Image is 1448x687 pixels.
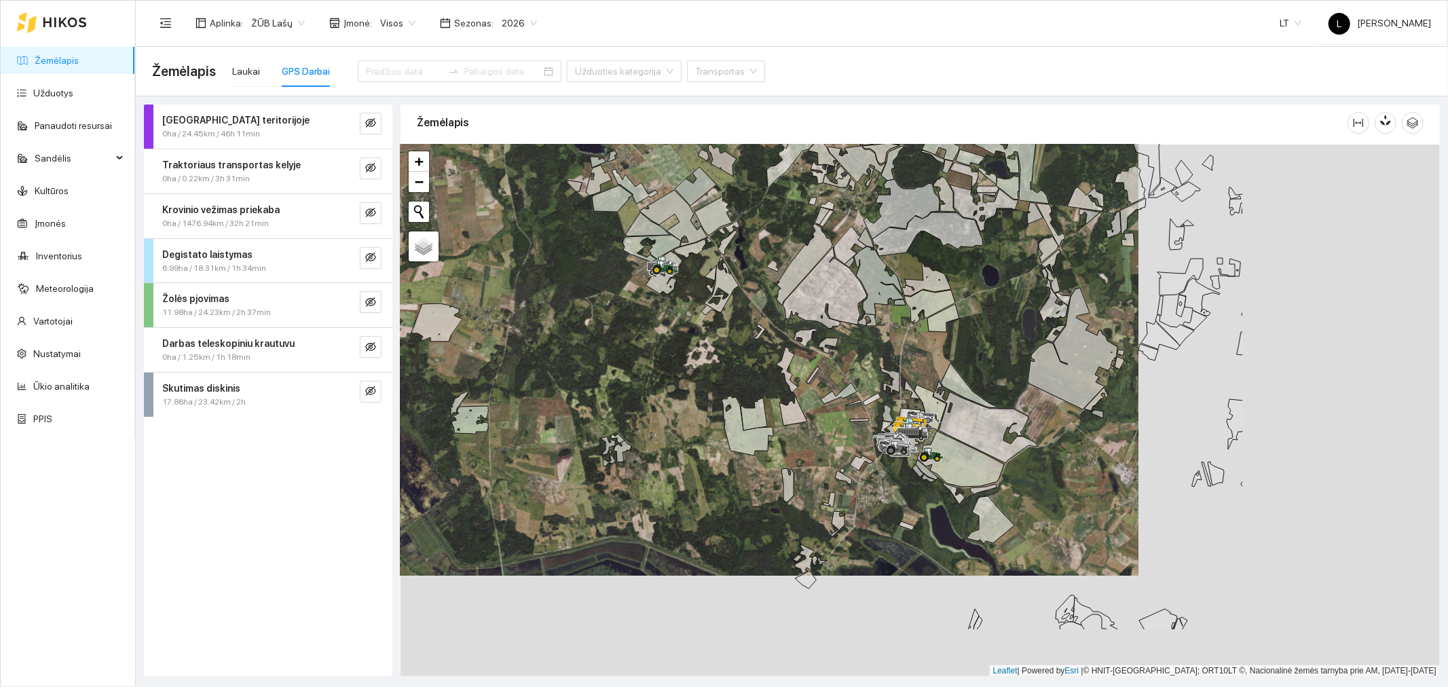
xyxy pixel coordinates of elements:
input: Pradžios data [366,64,443,79]
a: Kultūros [35,185,69,196]
button: menu-fold [152,10,179,37]
span: [PERSON_NAME] [1329,18,1431,29]
span: eye-invisible [365,162,376,175]
input: Pabaigos data [464,64,541,79]
a: Layers [409,231,439,261]
span: Sandėlis [35,145,112,172]
span: + [415,153,424,170]
a: Esri [1065,666,1079,675]
span: 0ha / 1476.94km / 32h 21min [162,217,269,230]
a: Įmonės [35,218,66,229]
button: eye-invisible [360,157,382,179]
div: Žolės pjovimas11.98ha / 24.23km / 2h 37mineye-invisible [144,283,392,327]
span: Sezonas : [454,16,494,31]
strong: Darbas teleskopiniu krautuvu [162,338,295,349]
span: eye-invisible [365,297,376,310]
span: calendar [440,18,451,29]
div: Krovinio vežimas priekaba0ha / 1476.94km / 32h 21mineye-invisible [144,194,392,238]
span: column-width [1348,117,1369,128]
strong: Skutimas diskinis [162,383,240,394]
span: 0ha / 24.45km / 46h 11min [162,128,260,141]
button: eye-invisible [360,291,382,313]
button: column-width [1348,112,1369,134]
strong: Krovinio vežimas priekaba [162,204,280,215]
span: Visos [380,13,415,33]
div: | Powered by © HNIT-[GEOGRAPHIC_DATA]; ORT10LT ©, Nacionalinė žemės tarnyba prie AM, [DATE]-[DATE] [990,665,1440,677]
a: Ūkio analitika [33,381,90,392]
span: 0ha / 1.25km / 1h 18min [162,351,250,364]
span: L [1337,13,1342,35]
a: Inventorius [36,250,82,261]
span: LT [1280,13,1301,33]
span: 17.86ha / 23.42km / 2h [162,396,246,409]
button: eye-invisible [360,336,382,358]
a: Zoom out [409,172,429,192]
a: Nustatymai [33,348,81,359]
span: 0ha / 0.22km / 3h 31min [162,172,250,185]
a: Meteorologija [36,283,94,294]
div: GPS Darbai [282,64,330,79]
span: − [415,173,424,190]
div: Darbas teleskopiniu krautuvu0ha / 1.25km / 1h 18mineye-invisible [144,328,392,372]
span: shop [329,18,340,29]
button: eye-invisible [360,247,382,269]
span: eye-invisible [365,117,376,130]
a: PPIS [33,413,52,424]
span: to [448,66,459,77]
button: eye-invisible [360,113,382,134]
a: Panaudoti resursai [35,120,112,131]
button: Initiate a new search [409,202,429,222]
span: Aplinka : [210,16,243,31]
strong: Degistato laistymas [162,249,253,260]
strong: [GEOGRAPHIC_DATA] teritorijoje [162,115,310,126]
a: Žemėlapis [35,55,79,66]
a: Užduotys [33,88,73,98]
strong: Traktoriaus transportas kelyje [162,160,301,170]
span: Žemėlapis [152,60,216,82]
span: Įmonė : [344,16,372,31]
span: 2026 [502,13,537,33]
span: 11.98ha / 24.23km / 2h 37min [162,306,271,319]
span: ŽŪB Lašų [251,13,305,33]
strong: Žolės pjovimas [162,293,229,304]
span: eye-invisible [365,207,376,220]
span: menu-fold [160,17,172,29]
div: Degistato laistymas6.99ha / 18.31km / 1h 34mineye-invisible [144,239,392,283]
div: [GEOGRAPHIC_DATA] teritorijoje0ha / 24.45km / 46h 11mineye-invisible [144,105,392,149]
a: Vartotojai [33,316,73,327]
div: Laukai [232,64,260,79]
span: eye-invisible [365,252,376,265]
span: layout [196,18,206,29]
button: eye-invisible [360,381,382,403]
a: Zoom in [409,151,429,172]
div: Žemėlapis [417,103,1348,142]
div: Skutimas diskinis17.86ha / 23.42km / 2heye-invisible [144,373,392,417]
a: Leaflet [993,666,1018,675]
div: Traktoriaus transportas kelyje0ha / 0.22km / 3h 31mineye-invisible [144,149,392,193]
button: eye-invisible [360,202,382,224]
span: | [1081,666,1083,675]
span: eye-invisible [365,341,376,354]
span: eye-invisible [365,386,376,398]
span: swap-right [448,66,459,77]
span: 6.99ha / 18.31km / 1h 34min [162,262,266,275]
